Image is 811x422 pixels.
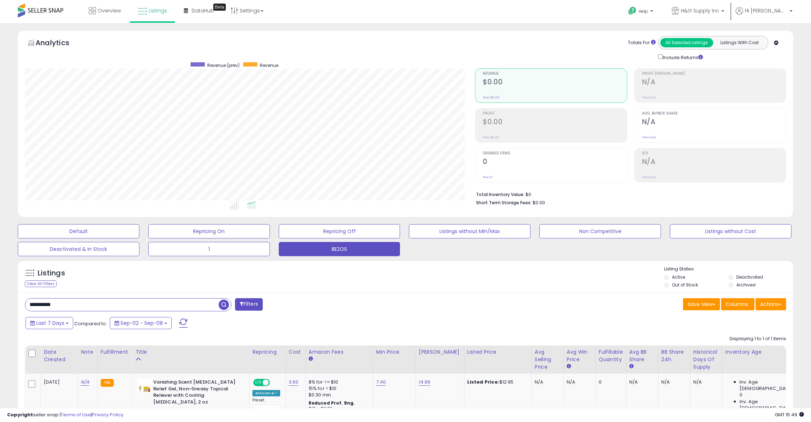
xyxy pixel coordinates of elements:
div: seller snap | | [7,412,123,418]
div: Amazon AI * [252,390,280,396]
div: Displaying 1 to 1 of 1 items [730,336,786,342]
span: Columns [726,301,748,308]
span: $0.00 [533,199,545,206]
span: Sep-02 - Sep-08 [121,320,163,327]
button: All Selected Listings [660,38,713,47]
button: Listings without Cost [670,224,791,238]
label: Active [672,274,685,280]
span: Inv. Age [DEMOGRAPHIC_DATA]: [740,399,805,411]
button: Non Competitive [539,224,661,238]
div: Min Price [376,348,413,356]
span: Ordered Items [483,152,626,155]
div: Tooltip anchor [213,4,226,11]
button: Listings without Min/Max [409,224,530,238]
span: ROI [642,152,786,155]
div: Clear All Filters [25,280,57,287]
span: Revenue [483,72,626,76]
div: Fulfillable Quantity [599,348,623,363]
button: Default [18,224,139,238]
span: ON [254,380,263,386]
span: Profit [483,112,626,116]
h2: N/A [642,78,786,88]
button: Deactivated & In Stock [18,242,139,256]
button: Filters [235,298,263,311]
button: Listings With Cost [713,38,766,47]
div: BB Share 24h. [661,348,687,363]
div: Include Returns [653,53,711,61]
span: Overview [98,7,121,14]
h2: 0 [483,158,626,167]
small: FBA [101,379,114,387]
button: Sep-02 - Sep-08 [110,317,172,329]
span: Listings [149,7,167,14]
a: 7.40 [376,379,386,386]
div: $12.95 [467,379,526,385]
div: N/A [661,379,685,385]
div: Amazon Fees [309,348,370,356]
button: Save View [683,298,720,310]
span: Revenue [260,62,278,68]
div: Preset: [252,398,280,414]
label: Archived [736,282,756,288]
h2: N/A [642,118,786,127]
div: $10 - $11.72 [309,406,368,412]
label: Deactivated [736,274,763,280]
a: 14.99 [419,379,431,386]
b: Total Inventory Value: [476,191,524,197]
div: 0 [599,379,621,385]
div: N/A [629,379,653,385]
span: Inv. Age [DEMOGRAPHIC_DATA]: [740,379,805,392]
div: Avg Selling Price [535,348,561,371]
small: Prev: N/A [642,95,656,100]
span: Compared to: [74,320,107,327]
span: Avg. Buybox Share [642,112,786,116]
li: $0 [476,190,781,198]
small: Prev: N/A [642,135,656,139]
div: Listed Price [467,348,529,356]
small: Amazon Fees. [309,356,313,362]
div: Inventory Age [725,348,807,356]
a: Hi [PERSON_NAME] [736,7,793,23]
span: Profit [PERSON_NAME] [642,72,786,76]
button: Columns [721,298,754,310]
small: Avg Win Price. [567,363,571,370]
div: Note [81,348,95,356]
button: Repricing On [148,224,270,238]
a: 3.60 [289,379,299,386]
small: Avg BB Share. [629,363,634,370]
a: Help [623,1,660,23]
div: N/A [567,379,590,385]
button: Repricing Off [279,224,400,238]
span: Revenue (prev) [207,62,240,68]
span: Last 7 Days [36,320,64,327]
button: BEZOS [279,242,400,256]
small: Prev: $0.00 [483,135,500,139]
a: N/A [81,379,89,386]
span: DataHub [192,7,214,14]
div: Historical Days Of Supply [693,348,719,371]
div: Avg BB Share [629,348,655,363]
span: OFF [269,380,280,386]
button: Last 7 Days [26,317,73,329]
div: N/A [535,379,558,385]
p: Listing States: [664,266,793,273]
div: 15% for > $10 [309,385,368,392]
span: 0 [740,392,742,398]
a: Privacy Policy [92,411,123,418]
h2: $0.00 [483,118,626,127]
div: Totals For [628,39,656,46]
h2: N/A [642,158,786,167]
div: [PERSON_NAME] [419,348,461,356]
button: 1 [148,242,270,256]
div: Date Created [44,348,75,363]
b: Vanishing Scent [MEDICAL_DATA] Relief Gel, Non-Greasy Topical Reliever with Cooling [MEDICAL_DATA... [153,379,240,407]
small: Prev: $0.00 [483,95,500,100]
h2: $0.00 [483,78,626,88]
small: Prev: N/A [642,175,656,179]
img: 41E9SkTsQbL._SL40_.jpg [137,379,151,393]
div: Cost [289,348,303,356]
small: Prev: 0 [483,175,493,179]
i: Get Help [628,6,637,15]
div: $0.30 min [309,392,368,398]
span: H&G Supply Inc [681,7,719,14]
